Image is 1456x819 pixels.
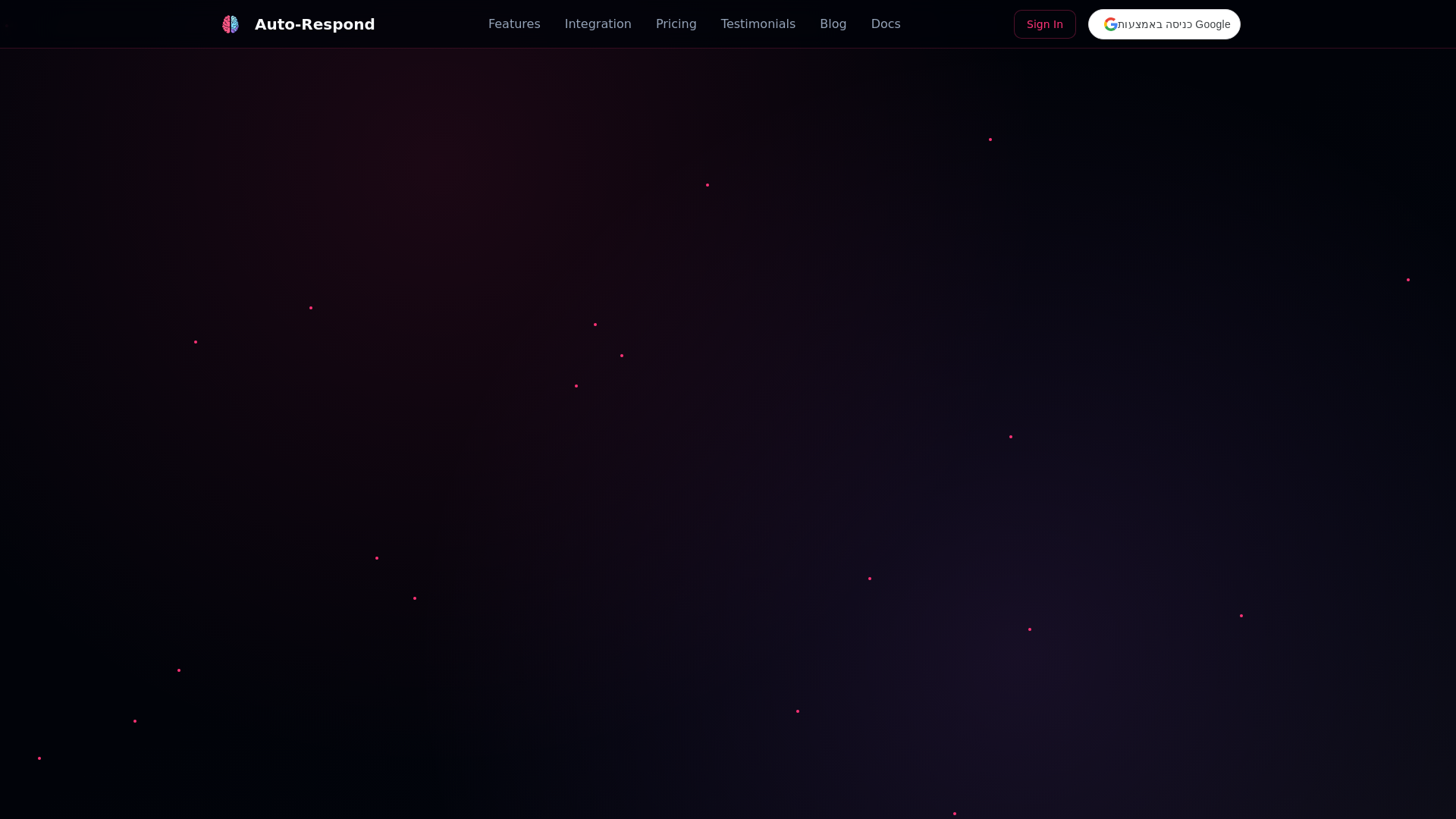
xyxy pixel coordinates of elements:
[871,15,901,33] a: Docs
[488,15,541,33] a: Features
[255,14,375,35] div: Auto-Respond
[1118,17,1231,33] span: כניסה באמצעות Google
[221,15,240,33] img: logo.svg
[656,15,697,33] a: Pricing
[215,9,375,39] a: Auto-Respond
[1088,9,1241,39] div: כניסה באמצעות Google
[721,15,796,33] a: Testimonials
[1014,10,1076,39] a: Sign In
[820,15,846,33] a: Blog
[565,15,632,33] a: Integration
